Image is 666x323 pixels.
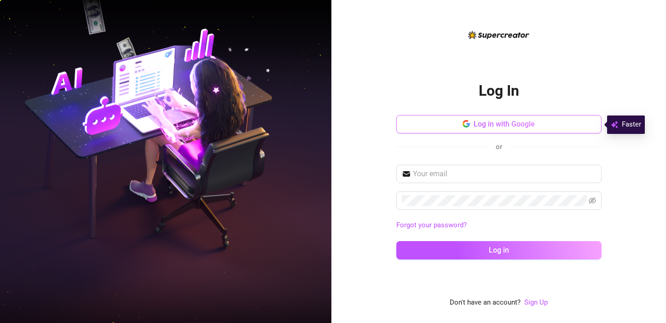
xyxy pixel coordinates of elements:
span: Log in with Google [474,120,535,128]
a: Sign Up [524,298,548,306]
img: logo-BBDzfeDw.svg [468,31,529,39]
span: Don't have an account? [450,297,521,308]
span: eye-invisible [589,197,596,204]
h2: Log In [479,81,519,100]
button: Log in [396,241,602,260]
button: Log in with Google [396,115,602,133]
input: Your email [413,168,596,179]
img: svg%3e [611,119,618,130]
span: or [496,143,502,151]
a: Sign Up [524,297,548,308]
span: Faster [622,119,641,130]
span: Log in [489,246,509,254]
a: Forgot your password? [396,221,467,229]
a: Forgot your password? [396,220,602,231]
